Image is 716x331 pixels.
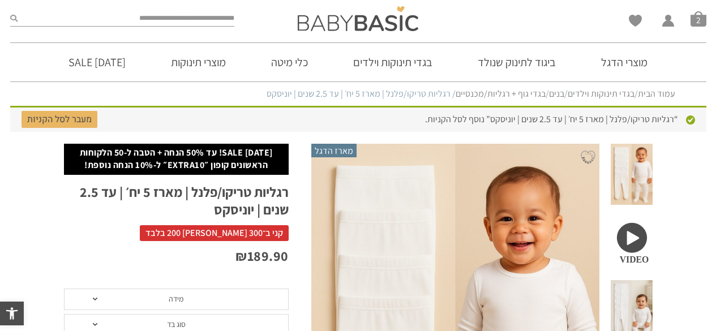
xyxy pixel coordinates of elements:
h1: רגליות טריקו/פלנל | מארז 5 יח׳ | עד 2.5 שנים | יוניסקס [64,183,289,218]
a: Wishlist [629,15,642,27]
a: בגדי תינוקות וילדים [568,88,634,100]
span: קני ב־300 [PERSON_NAME] 200 בלבד [140,225,289,241]
span: מארז הדגל [311,144,357,157]
a: מוצרי הדגל [584,43,664,81]
a: מוצרי תינוקות [154,43,243,81]
span: Wishlist [629,15,642,31]
span: מידה [169,294,183,304]
a: בגדי תינוקות וילדים [336,43,449,81]
a: [DATE] SALE [52,43,143,81]
bdi: 189.90 [235,247,289,265]
nav: Breadcrumb [41,88,675,100]
a: סל קניות2 [691,11,706,27]
span: ₪ [235,247,247,265]
div: “רגליות טריקו/פלנל | מארז 5 יח׳ | עד 2.5 שנים | יוניסקס” נוסף לסל הקניות. [10,106,706,131]
a: כלי מיטה [254,43,325,81]
p: [DATE] SALE! עד 50% הנחה + הטבה ל-50 הלקוחות הראשונים קופון ״EXTRA10״ ל-10% הנחה נוספת! [70,147,283,172]
a: ביגוד לתינוק שנולד [461,43,573,81]
span: סוג בד [167,319,186,329]
a: בגדי גוף + רגליות/מכנסיים [456,88,546,100]
a: עמוד הבית [638,88,675,100]
img: Baby Basic בגדי תינוקות וילדים אונליין [298,6,418,31]
span: סל קניות [691,11,706,27]
a: מעבר לסל הקניות [22,111,97,128]
a: בנים [549,88,564,100]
